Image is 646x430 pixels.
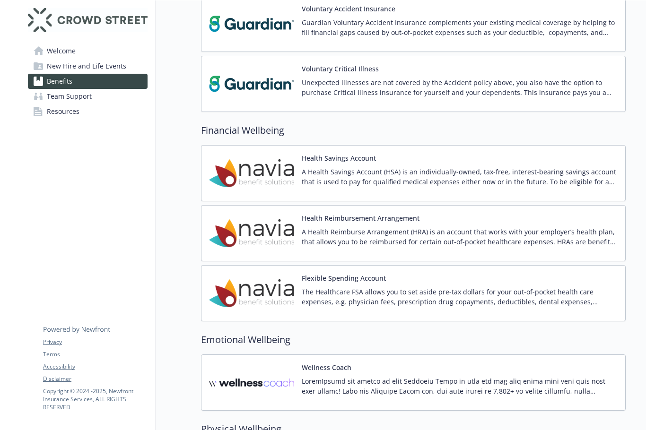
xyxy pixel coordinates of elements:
[209,64,294,104] img: Guardian carrier logo
[43,350,147,359] a: Terms
[302,376,618,396] p: LoremIpsumd sit ametco ad elit Seddoeiu Tempo in utla etd mag aliq enima mini veni quis nost exer...
[28,59,148,74] a: New Hire and Life Events
[209,362,294,403] img: Wellness Coach carrier logo
[43,338,147,346] a: Privacy
[47,59,126,74] span: New Hire and Life Events
[28,89,148,104] a: Team Support
[47,43,76,59] span: Welcome
[302,167,618,187] p: A Health Savings Account (HSA) is an individually-owned, tax-free, interest-bearing savings accou...
[28,43,148,59] a: Welcome
[201,123,626,138] h2: Financial Wellbeing
[302,227,618,247] p: A Health Reimburse Arrangement (HRA) is an account that works with your employer’s health plan, t...
[302,273,386,283] button: Flexible Spending Account
[47,89,92,104] span: Team Support
[43,387,147,411] p: Copyright © 2024 - 2025 , Newfront Insurance Services, ALL RIGHTS RESERVED
[302,4,395,14] button: Voluntary Accident Insurance
[47,74,72,89] span: Benefits
[209,4,294,44] img: Guardian carrier logo
[302,64,379,74] button: Voluntary Critical Illness
[209,213,294,253] img: Navia Benefit Solutions carrier logo
[302,213,419,223] button: Health Reimbursement Arrangement
[209,273,294,313] img: Navia Benefit Solutions carrier logo
[302,153,376,163] button: Health Savings Account
[28,104,148,119] a: Resources
[43,375,147,383] a: Disclaimer
[209,153,294,193] img: Navia Benefit Solutions carrier logo
[302,287,618,307] p: The Healthcare FSA allows you to set aside pre-tax dollars for your out-of-pocket health care exp...
[302,17,618,37] p: Guardian Voluntary Accident Insurance complements your existing medical coverage by helping to fi...
[302,362,351,372] button: Wellness Coach
[47,104,79,119] span: Resources
[302,77,618,97] p: Unexpected illnesses are not covered by the Accident policy above, you also have the option to pu...
[28,74,148,89] a: Benefits
[43,362,147,371] a: Accessibility
[201,333,626,347] h2: Emotional Wellbeing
